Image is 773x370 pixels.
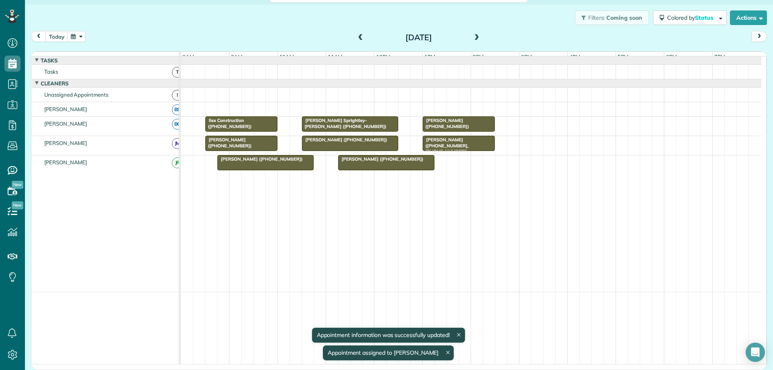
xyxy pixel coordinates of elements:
span: 8am [181,54,196,60]
span: 6pm [664,54,678,60]
span: [PERSON_NAME] [43,120,89,127]
span: Ilex Construction ([PHONE_NUMBER]) [205,118,252,129]
span: Coming soon [606,14,643,21]
span: [PERSON_NAME] ([PHONE_NUMBER]) [302,137,388,143]
span: Unassigned Appointments [43,91,110,98]
span: Filters: [588,14,605,21]
span: [PERSON_NAME] ([PHONE_NUMBER]) [217,156,303,162]
span: JR [172,157,183,168]
span: BC [172,119,183,130]
button: Actions [730,10,767,25]
button: prev [31,31,46,42]
span: [PERSON_NAME] ([PHONE_NUMBER]) [422,118,469,129]
span: 7pm [713,54,727,60]
button: next [752,31,767,42]
span: Cleaners [39,80,70,87]
span: 4pm [568,54,582,60]
span: Colored by [667,14,716,21]
span: [PERSON_NAME] Sprightley-[PERSON_NAME] ([PHONE_NUMBER]) [302,118,387,129]
span: New [12,201,23,209]
span: 2pm [471,54,485,60]
span: 12pm [374,54,392,60]
span: JM [172,138,183,149]
span: 11am [326,54,344,60]
button: today [45,31,68,42]
span: New [12,181,23,189]
span: 3pm [519,54,533,60]
span: ! [172,90,183,101]
button: Colored byStatus [653,10,727,25]
span: [PERSON_NAME] ([PHONE_NUMBER], [PHONE_NUMBER]) [422,137,469,154]
span: BS [172,104,183,115]
div: Appointment information was successfully updated! [312,328,465,343]
span: T [172,67,183,78]
span: [PERSON_NAME] [43,106,89,112]
h2: [DATE] [368,33,469,42]
span: 10am [278,54,296,60]
span: [PERSON_NAME] [43,140,89,146]
span: Status [695,14,715,21]
span: [PERSON_NAME] ([PHONE_NUMBER]) [205,137,252,148]
span: [PERSON_NAME] [43,159,89,165]
span: [PERSON_NAME] ([PHONE_NUMBER]) [338,156,424,162]
div: Open Intercom Messenger [746,343,765,362]
span: Tasks [39,57,59,64]
span: 5pm [616,54,630,60]
span: 1pm [423,54,437,60]
div: Appointment assigned to [PERSON_NAME] [323,345,454,360]
span: 9am [229,54,244,60]
span: Tasks [43,68,60,75]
